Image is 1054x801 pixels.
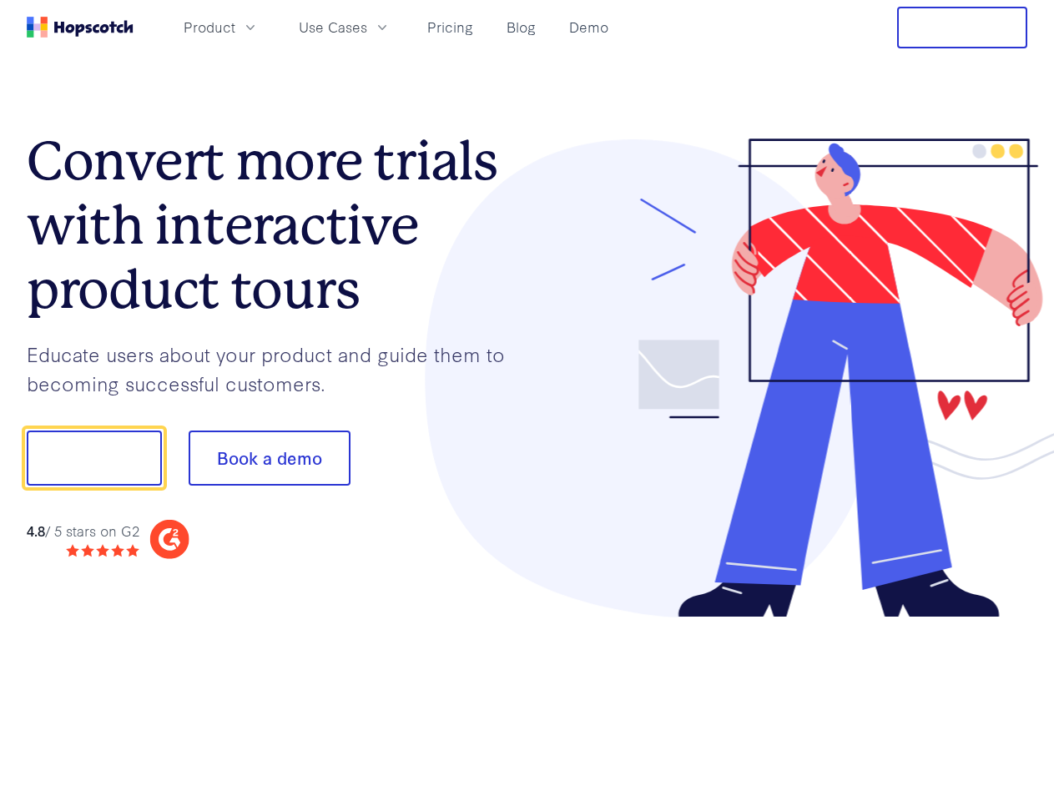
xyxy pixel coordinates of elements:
button: Product [174,13,269,41]
a: Home [27,17,134,38]
button: Book a demo [189,431,350,486]
div: / 5 stars on G2 [27,521,139,542]
button: Free Trial [897,7,1027,48]
span: Product [184,17,235,38]
a: Pricing [421,13,480,41]
span: Use Cases [299,17,367,38]
h1: Convert more trials with interactive product tours [27,129,527,321]
button: Show me! [27,431,162,486]
strong: 4.8 [27,521,45,540]
a: Blog [500,13,542,41]
p: Educate users about your product and guide them to becoming successful customers. [27,340,527,397]
button: Use Cases [289,13,401,41]
a: Demo [562,13,615,41]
